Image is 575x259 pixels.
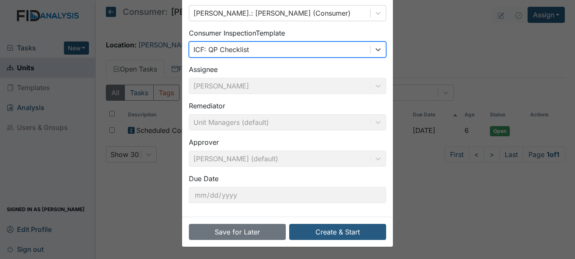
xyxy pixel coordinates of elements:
label: Consumer Inspection Template [189,28,285,38]
div: [PERSON_NAME].: [PERSON_NAME] (Consumer) [194,8,351,18]
button: Create & Start [289,224,386,240]
label: Assignee [189,64,218,74]
div: ICF: QP Checklist [194,44,249,55]
label: Approver [189,137,219,147]
label: Remediator [189,101,225,111]
button: Save for Later [189,224,286,240]
label: Due Date [189,174,218,184]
